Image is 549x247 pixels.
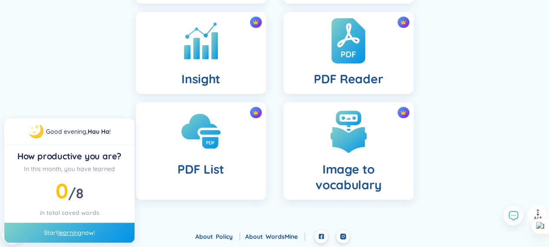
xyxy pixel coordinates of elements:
[76,184,84,202] span: 8
[181,71,220,87] h4: Insight
[531,209,545,223] img: to top
[253,19,259,25] img: crown icon
[216,233,240,240] a: Policy
[68,184,83,202] span: /
[46,128,88,135] span: Good evening ,
[58,229,82,237] a: learning
[127,102,275,200] a: crown iconPDF List
[266,233,305,240] a: WordsMine
[253,109,259,115] img: crown icon
[178,161,224,177] h4: PDF List
[88,128,109,135] a: Hau Ha
[275,102,422,200] a: crown iconImage to vocabulary
[245,232,305,241] div: About
[127,12,275,94] a: crown iconInsight
[11,208,128,217] div: in total saved words
[11,164,128,174] div: In this month, you have learned
[56,178,68,204] span: 0
[314,71,383,87] h4: PDF Reader
[46,127,111,136] div: !
[4,223,135,243] div: Start now!
[400,19,406,25] img: crown icon
[195,232,240,241] div: About
[11,150,128,162] div: How productive you are?
[275,12,422,94] a: crown iconPDF Reader
[400,109,406,115] img: crown icon
[290,161,407,193] h4: Image to vocabulary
